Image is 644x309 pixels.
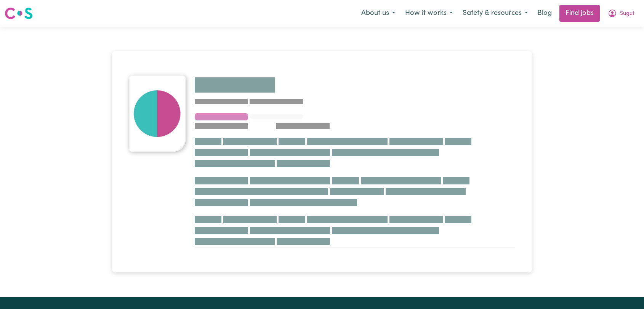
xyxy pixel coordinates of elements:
[559,5,600,22] a: Find jobs
[400,5,458,21] button: How it works
[458,5,533,21] button: Safety & resources
[5,6,33,20] img: Careseekers logo
[5,5,33,22] a: Careseekers logo
[533,5,556,22] a: Blog
[620,10,634,18] span: Sugut
[603,5,639,21] button: My Account
[356,5,400,21] button: About us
